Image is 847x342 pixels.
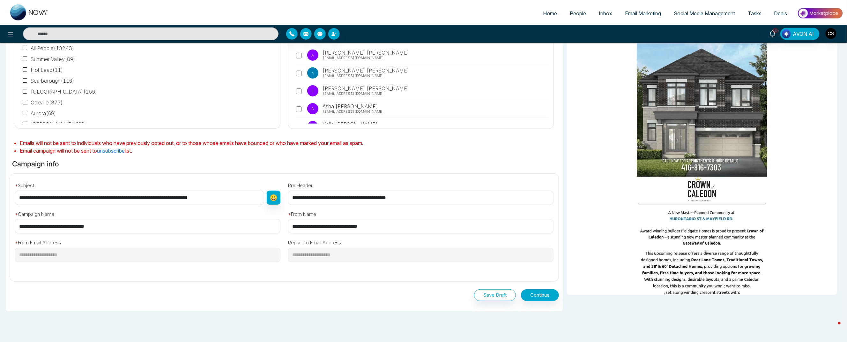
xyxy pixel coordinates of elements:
span: 10+ [773,28,778,34]
p: N [307,67,318,79]
button: AVON AI [780,28,820,40]
input: [GEOGRAPHIC_DATA](156) [23,89,28,95]
input: Scarborough(116) [23,78,28,84]
span: [EMAIL_ADDRESS][DOMAIN_NAME] [323,73,384,79]
span: Yolla [PERSON_NAME] [322,120,378,128]
label: From Name [288,211,316,218]
label: [PERSON_NAME] ( 699 ) [23,120,86,128]
label: Hot Lead ( 11 ) [23,66,63,74]
a: Tasks [741,7,768,19]
span: AVON AI [793,30,814,38]
img: User Avatar [826,28,836,39]
span: Email Marketing [625,10,661,17]
li: Email campaign will not be sent to list. [20,147,559,155]
label: Subject [15,182,34,189]
span: [EMAIL_ADDRESS][DOMAIN_NAME] [323,109,384,114]
input: Hot Lead(11) [23,67,28,73]
span: Asha [PERSON_NAME] [322,103,378,110]
a: Inbox [592,7,619,19]
label: Aurora ( 69 ) [23,110,56,117]
input: A [PERSON_NAME] [PERSON_NAME] [EMAIL_ADDRESS][DOMAIN_NAME] [296,53,302,58]
p: Y [307,121,318,132]
h6: Campaign info [10,158,62,169]
li: Emails will not be sent to individuals who have previously opted out, or to those whose emails ha... [20,139,559,147]
label: Oakville ( 377 ) [23,99,63,106]
a: Email Marketing [619,7,667,19]
span: Social Media Management [674,10,735,17]
span: [EMAIL_ADDRESS][DOMAIN_NAME] [323,91,384,96]
span: Inbox [599,10,612,17]
a: unsubscribe [97,148,125,154]
button: 😀 [267,191,280,205]
input: Oakville(377) [23,100,28,106]
a: 10+ [765,28,780,39]
input: [PERSON_NAME](699) [23,122,28,127]
input: Summer Valley(89) [23,57,28,62]
label: Campaign Name [15,211,54,218]
span: [PERSON_NAME] [PERSON_NAME] [322,49,409,57]
img: Market-place.gif [797,6,843,20]
label: Scarborough ( 116 ) [23,77,74,85]
span: People [570,10,586,17]
p: A [307,103,318,114]
input: A Asha [PERSON_NAME] [EMAIL_ADDRESS][DOMAIN_NAME] [296,106,302,112]
label: Pre Header [288,182,313,189]
span: [PERSON_NAME] [PERSON_NAME] [322,67,409,74]
input: N [PERSON_NAME] [PERSON_NAME] [EMAIL_ADDRESS][DOMAIN_NAME] [296,71,302,76]
a: Home [537,7,563,19]
label: [GEOGRAPHIC_DATA] ( 156 ) [23,88,97,95]
a: Deals [768,7,794,19]
span: [EMAIL_ADDRESS][DOMAIN_NAME] [323,55,384,61]
img: Lead Flow [782,29,791,38]
label: Reply-To Email Address [288,239,341,247]
button: Save Draft [474,289,516,301]
img: Nova CRM Logo [10,4,48,20]
span: Tasks [748,10,762,17]
label: All People ( 13243 ) [23,44,74,52]
input: Aurora(69) [23,111,28,117]
span: Deals [774,10,787,17]
p: A [307,49,318,61]
iframe: Intercom live chat [825,320,841,336]
span: Home [543,10,557,17]
a: People [563,7,592,19]
p: I [307,85,318,96]
input: I [PERSON_NAME] [PERSON_NAME] [EMAIL_ADDRESS][DOMAIN_NAME] [296,88,302,94]
a: Social Media Management [667,7,741,19]
label: Summer Valley ( 89 ) [23,55,75,63]
input: All People(13243) [23,46,28,51]
label: From Email Address [15,239,61,247]
button: Continue [521,289,559,301]
span: [PERSON_NAME] [PERSON_NAME] [322,85,409,92]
